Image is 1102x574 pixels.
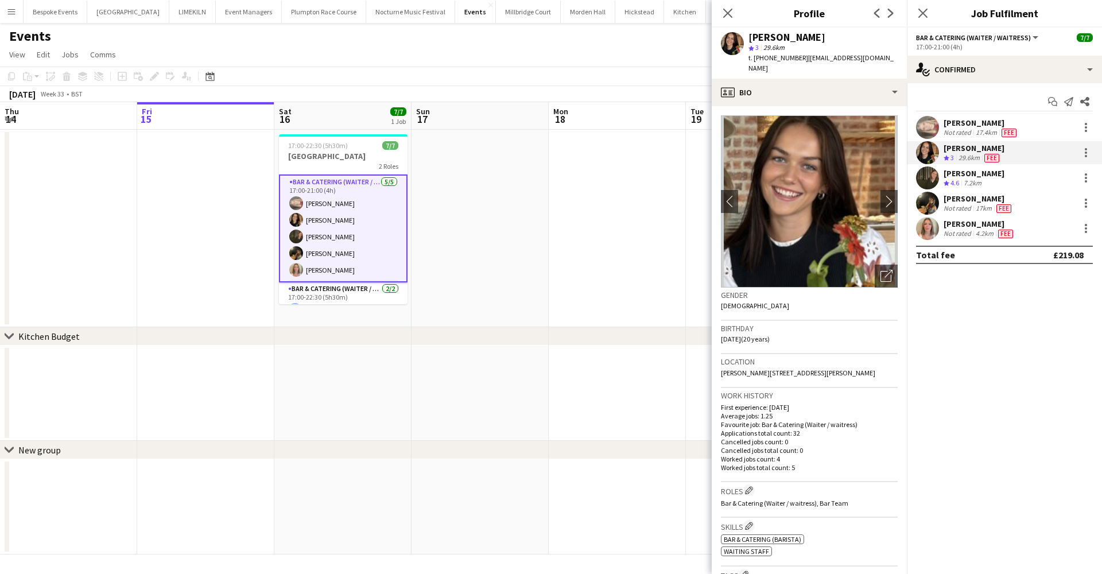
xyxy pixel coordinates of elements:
h3: Skills [721,520,898,532]
div: [PERSON_NAME] [944,118,1019,128]
div: 17km [973,204,994,213]
button: Event Managers [216,1,282,23]
div: [PERSON_NAME] [944,193,1014,204]
div: Crew has different fees then in role [999,128,1019,137]
span: Fee [1002,129,1016,137]
span: Bar & Catering (Waiter / waitress) [916,33,1031,42]
span: Fee [998,230,1013,238]
span: Comms [90,49,116,60]
div: Bio [712,79,907,106]
a: Jobs [57,47,83,62]
div: 29.6km [956,153,982,163]
p: Applications total count: 32 [721,429,898,437]
span: 4.6 [950,179,959,187]
h1: Events [9,28,51,45]
span: 17:00-22:30 (5h30m) [288,141,348,150]
span: Bar & Catering (Waiter / waitress), Bar Team [721,499,848,507]
span: 7/7 [1077,33,1093,42]
button: Nocturne Music Festival [366,1,455,23]
p: Average jobs: 1.25 [721,412,898,420]
img: Crew avatar or photo [721,115,898,288]
span: 14 [3,113,19,126]
h3: [GEOGRAPHIC_DATA] [279,151,408,161]
div: [PERSON_NAME] [944,219,1015,229]
span: [DATE] (20 years) [721,335,770,343]
div: New group [18,444,61,456]
button: [GEOGRAPHIC_DATA] [87,1,169,23]
div: 17:00-21:00 (4h) [916,42,1093,51]
h3: Job Fulfilment [907,6,1102,21]
div: Kitchen Budget [18,331,80,342]
div: Not rated [944,128,973,137]
button: LIMEKILN [169,1,216,23]
div: Crew has different fees then in role [982,153,1002,163]
div: Confirmed [907,56,1102,83]
button: Plumpton Race Course [282,1,366,23]
span: 29.6km [761,43,787,52]
span: Bar & Catering (Barista) [724,535,801,544]
button: Kitchen [664,1,706,23]
p: Worked jobs count: 4 [721,455,898,463]
span: Waiting Staff [724,547,769,556]
div: Open photos pop-in [875,265,898,288]
div: £219.08 [1053,249,1084,261]
p: Cancelled jobs total count: 0 [721,446,898,455]
span: Thu [5,106,19,117]
div: BST [71,90,83,98]
div: 17.4km [973,128,999,137]
p: Favourite job: Bar & Catering (Waiter / waitress) [721,420,898,429]
a: Edit [32,47,55,62]
div: Not rated [944,204,973,213]
span: Week 33 [38,90,67,98]
div: Total fee [916,249,955,261]
p: Worked jobs total count: 5 [721,463,898,472]
app-card-role: Bar & Catering (Waiter / waitress)2/217:00-22:30 (5h30m) [279,282,408,338]
a: View [5,47,30,62]
span: Fri [142,106,152,117]
p: Cancelled jobs count: 0 [721,437,898,446]
h3: Work history [721,390,898,401]
span: 16 [277,113,292,126]
span: Sun [416,106,430,117]
button: Events [455,1,496,23]
span: 3 [950,153,954,162]
button: Silverstone [706,1,757,23]
button: Bar & Catering (Waiter / waitress) [916,33,1040,42]
span: t. [PHONE_NUMBER] [748,53,808,62]
h3: Birthday [721,323,898,333]
span: Jobs [61,49,79,60]
div: Not rated [944,229,973,238]
button: Millbridge Court [496,1,561,23]
button: Bespoke Events [24,1,87,23]
div: 4.2km [973,229,996,238]
span: Fee [984,154,999,162]
span: [PERSON_NAME][STREET_ADDRESS][PERSON_NAME] [721,369,875,377]
div: 1 Job [391,117,406,126]
span: [DEMOGRAPHIC_DATA] [721,301,789,310]
span: Tue [690,106,704,117]
div: [PERSON_NAME] [944,168,1004,179]
span: 2 Roles [379,162,398,170]
span: View [9,49,25,60]
div: 7.2km [961,179,984,188]
span: 17 [414,113,430,126]
span: Fee [996,204,1011,213]
div: [PERSON_NAME] [748,32,825,42]
a: Comms [86,47,121,62]
app-card-role: Bar & Catering (Waiter / waitress)5/517:00-21:00 (4h)[PERSON_NAME][PERSON_NAME][PERSON_NAME][PERS... [279,174,408,282]
app-job-card: 17:00-22:30 (5h30m)7/7[GEOGRAPHIC_DATA]2 RolesBar & Catering (Waiter / waitress)5/517:00-21:00 (4... [279,134,408,304]
p: First experience: [DATE] [721,403,898,412]
h3: Profile [712,6,907,21]
h3: Gender [721,290,898,300]
button: Morden Hall [561,1,615,23]
button: Hickstead [615,1,664,23]
div: [DATE] [9,88,36,100]
span: 15 [140,113,152,126]
span: 18 [552,113,568,126]
div: [PERSON_NAME] [944,143,1004,153]
span: Mon [553,106,568,117]
h3: Location [721,356,898,367]
span: Sat [279,106,292,117]
div: Crew has different fees then in role [994,204,1014,213]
